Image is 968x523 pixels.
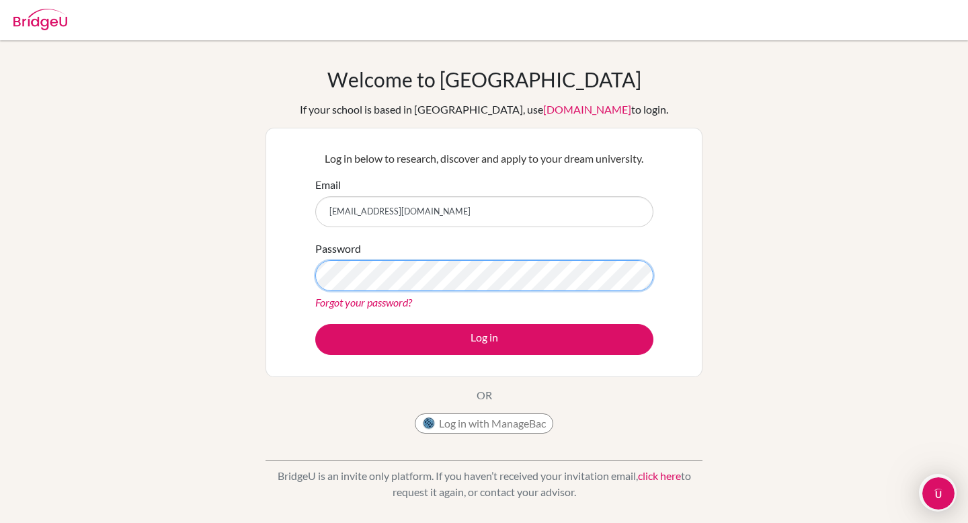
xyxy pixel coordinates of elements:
label: Email [315,177,341,193]
a: click here [638,469,681,482]
h1: Welcome to [GEOGRAPHIC_DATA] [327,67,641,91]
iframe: Intercom live chat [922,477,955,510]
a: [DOMAIN_NAME] [543,103,631,116]
p: OR [477,387,492,403]
img: Bridge-U [13,9,67,30]
button: Log in with ManageBac [415,413,553,434]
p: Log in below to research, discover and apply to your dream university. [315,151,653,167]
iframe: Intercom live chat discovery launcher [919,474,957,512]
div: If your school is based in [GEOGRAPHIC_DATA], use to login. [300,102,668,118]
p: BridgeU is an invite only platform. If you haven’t received your invitation email, to request it ... [266,468,702,500]
label: Password [315,241,361,257]
a: Forgot your password? [315,296,412,309]
button: Log in [315,324,653,355]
